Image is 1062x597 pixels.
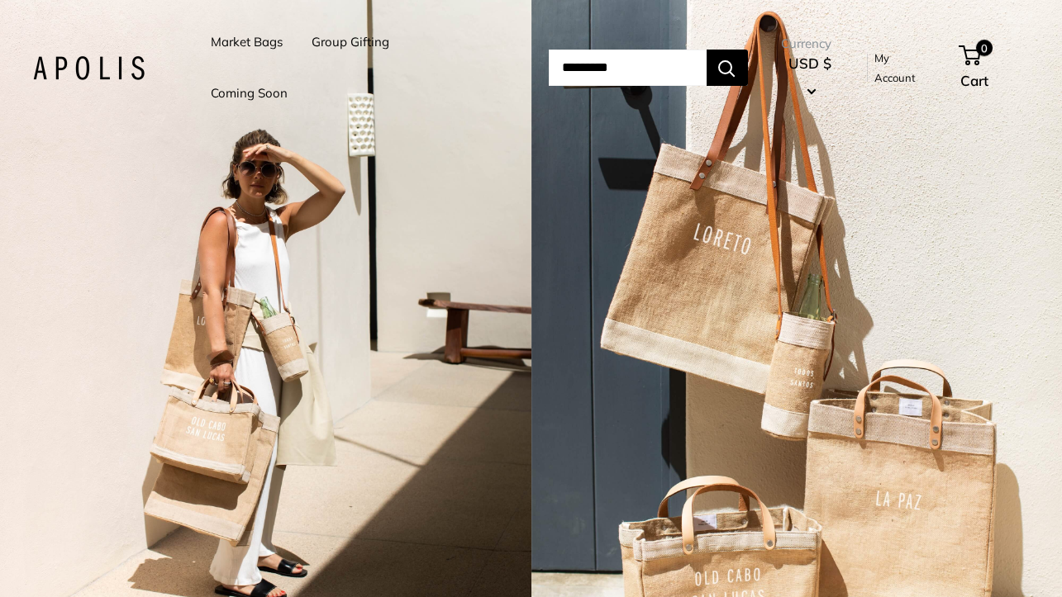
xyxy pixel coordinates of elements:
[707,50,748,86] button: Search
[960,41,1029,94] a: 0 Cart
[211,82,288,105] a: Coming Soon
[960,72,988,89] span: Cart
[781,50,840,103] button: USD $
[549,50,707,86] input: Search...
[781,32,840,55] span: Currency
[312,31,389,54] a: Group Gifting
[976,40,993,56] span: 0
[33,56,145,80] img: Apolis
[874,48,931,88] a: My Account
[788,54,831,72] span: USD $
[211,31,283,54] a: Market Bags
